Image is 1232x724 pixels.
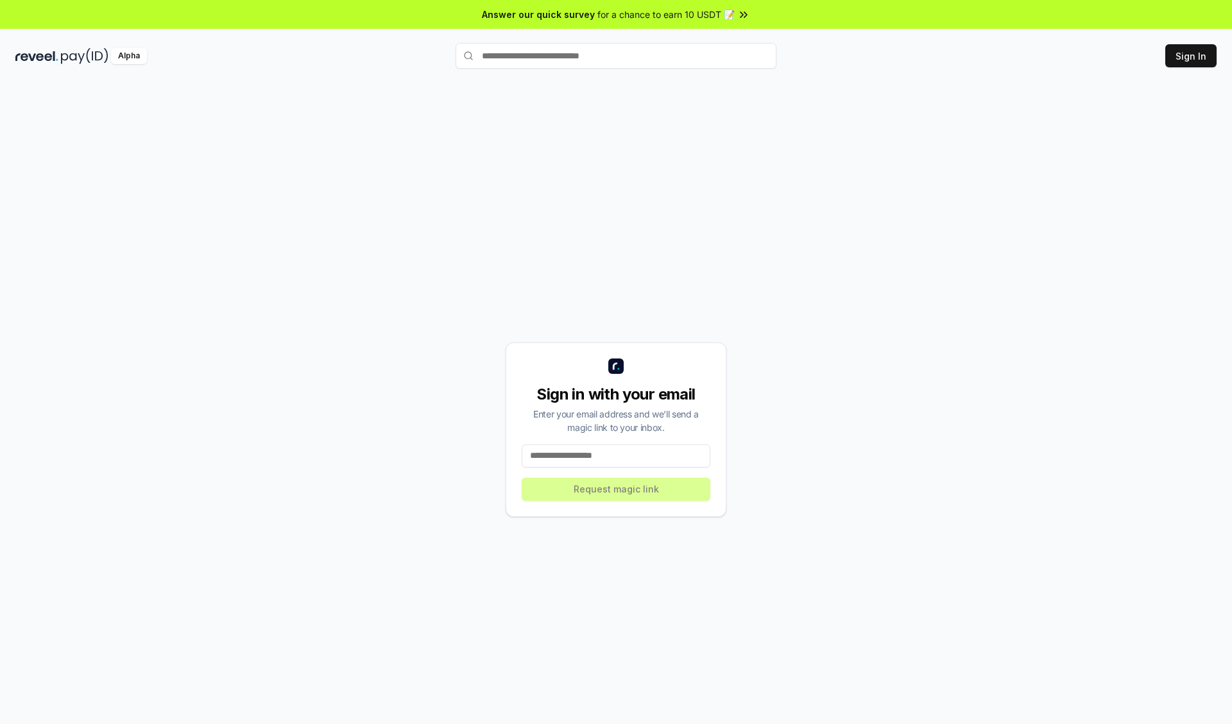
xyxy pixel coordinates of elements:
div: Enter your email address and we’ll send a magic link to your inbox. [522,407,710,434]
button: Sign In [1165,44,1217,67]
img: pay_id [61,48,108,64]
img: reveel_dark [15,48,58,64]
div: Alpha [111,48,147,64]
div: Sign in with your email [522,384,710,405]
img: logo_small [608,358,624,374]
span: Answer our quick survey [482,8,595,21]
span: for a chance to earn 10 USDT 📝 [597,8,735,21]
